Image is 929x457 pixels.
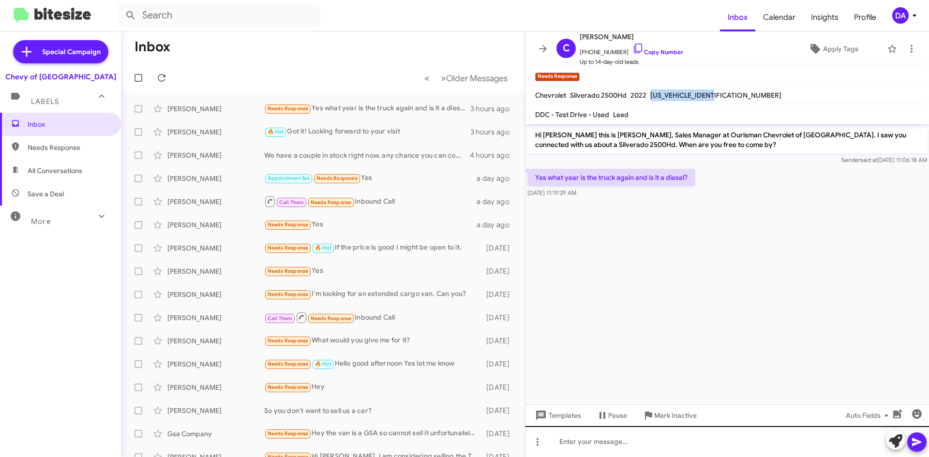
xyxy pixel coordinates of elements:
[28,119,110,129] span: Inbox
[846,407,892,424] span: Auto Fields
[167,290,264,299] div: [PERSON_NAME]
[42,47,101,57] span: Special Campaign
[264,242,481,253] div: If the price is good I might be open to it.
[167,406,264,415] div: [PERSON_NAME]
[264,103,470,114] div: Yes what year is the truck again and is it a diesel?
[470,150,517,160] div: 4 hours ago
[28,143,110,152] span: Needs Response
[264,126,470,137] div: Got it! Looking forward to your visit
[481,336,517,346] div: [DATE]
[268,430,309,437] span: Needs Response
[630,91,646,100] span: 2022
[481,359,517,369] div: [DATE]
[755,3,803,31] a: Calendar
[527,169,695,186] p: Yes what year is the truck again and is it a diesel?
[268,315,293,322] span: Call Them
[28,189,64,199] span: Save a Deal
[481,313,517,323] div: [DATE]
[167,336,264,346] div: [PERSON_NAME]
[481,266,517,276] div: [DATE]
[311,315,352,322] span: Needs Response
[13,40,108,63] a: Special Campaign
[892,7,909,24] div: DA
[481,383,517,392] div: [DATE]
[635,407,704,424] button: Mark Inactive
[167,313,264,323] div: [PERSON_NAME]
[654,407,697,424] span: Mark Inactive
[570,91,627,100] span: Silverado 2500Hd
[424,72,430,84] span: «
[481,243,517,253] div: [DATE]
[268,384,309,390] span: Needs Response
[720,3,755,31] a: Inbox
[167,429,264,439] div: Gsa Company
[264,358,481,369] div: Hello good afternoon Yes let me know
[311,199,352,206] span: Needs Response
[580,43,683,57] span: [PHONE_NUMBER]
[419,68,435,88] button: Previous
[264,428,481,439] div: Hey the van is a GSA so cannot sell it unfortunately, I do have a 2017 Tacoma I would be open to ...
[167,174,264,183] div: [PERSON_NAME]
[268,338,309,344] span: Needs Response
[481,290,517,299] div: [DATE]
[268,245,309,251] span: Needs Response
[470,104,517,114] div: 3 hours ago
[608,407,627,424] span: Pause
[527,126,927,153] p: Hi [PERSON_NAME] this is [PERSON_NAME], Sales Manager at Ourisman Chevrolet of [GEOGRAPHIC_DATA]....
[477,197,517,206] div: a day ago
[632,48,683,56] a: Copy Number
[268,129,284,135] span: 🔥 Hot
[527,189,576,196] span: [DATE] 11:19:29 AM
[117,4,320,27] input: Search
[167,359,264,369] div: [PERSON_NAME]
[435,68,513,88] button: Next
[167,383,264,392] div: [PERSON_NAME]
[533,407,581,424] span: Templates
[268,361,309,367] span: Needs Response
[477,174,517,183] div: a day ago
[580,31,683,43] span: [PERSON_NAME]
[563,41,570,56] span: C
[167,266,264,276] div: [PERSON_NAME]
[135,39,170,55] h1: Inbox
[535,91,566,100] span: Chevrolet
[167,243,264,253] div: [PERSON_NAME]
[535,73,580,81] small: Needs Response
[264,382,481,393] div: Hey
[783,40,883,58] button: Apply Tags
[264,173,477,184] div: Yes
[264,150,470,160] div: We have a couple in stock right now, any chance you can come in [DATE]?
[470,127,517,137] div: 3 hours ago
[580,57,683,67] span: Up to 14-day-old leads
[31,217,51,226] span: More
[884,7,918,24] button: DA
[441,72,446,84] span: »
[264,195,477,207] div: Inbound Call
[264,311,481,324] div: Inbound Call
[860,156,877,163] span: said at
[264,335,481,346] div: What would you give me for it?
[167,104,264,114] div: [PERSON_NAME]
[264,289,481,300] div: I'm looking for an extended cargo van. Can you?
[264,406,481,415] div: So you don't want to sell us a car?
[167,197,264,206] div: [PERSON_NAME]
[268,291,309,297] span: Needs Response
[841,156,927,163] span: Sender [DATE] 11:06:18 AM
[315,245,331,251] span: 🔥 Hot
[264,219,477,230] div: Yes
[481,406,517,415] div: [DATE]
[268,105,309,112] span: Needs Response
[525,407,589,424] button: Templates
[264,265,481,277] div: Yes
[477,220,517,230] div: a day ago
[167,150,264,160] div: [PERSON_NAME]
[846,3,884,31] a: Profile
[268,175,310,181] span: Appointment Set
[481,429,517,439] div: [DATE]
[838,407,900,424] button: Auto Fields
[650,91,781,100] span: [US_VEHICLE_IDENTIFICATION_NUMBER]
[316,175,358,181] span: Needs Response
